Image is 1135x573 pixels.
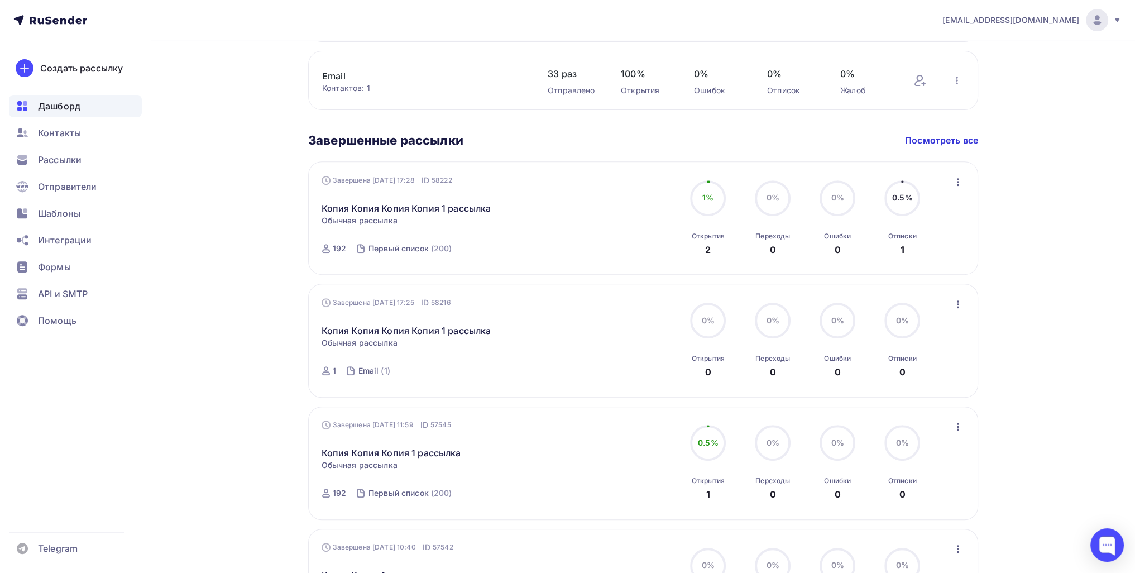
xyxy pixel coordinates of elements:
[38,126,81,140] span: Контакты
[421,297,429,308] span: ID
[767,193,779,202] span: 0%
[888,232,917,241] div: Отписки
[431,297,451,308] span: 58216
[767,560,779,570] span: 0%
[322,202,491,215] a: Копия Копия Копия Копия 1 рассылка
[899,365,906,379] div: 0
[888,476,917,485] div: Отписки
[322,83,525,94] div: Контактов: 1
[899,488,906,501] div: 0
[767,438,779,447] span: 0%
[38,233,92,247] span: Интеграции
[694,85,745,96] div: Ошибок
[548,67,598,80] span: 33 раз
[835,488,841,501] div: 0
[824,354,851,363] div: Ошибки
[840,85,891,96] div: Жалоб
[431,243,452,254] div: (200)
[38,180,97,193] span: Отправители
[770,243,776,256] div: 0
[430,419,451,431] span: 57545
[38,99,80,113] span: Дашборд
[896,316,909,325] span: 0%
[702,316,715,325] span: 0%
[308,132,463,148] h3: Завершенные рассылки
[840,67,891,80] span: 0%
[367,484,453,502] a: Первый список (200)
[431,488,452,499] div: (200)
[9,202,142,225] a: Шаблоны
[824,476,851,485] div: Ошибки
[357,362,391,380] a: Email (1)
[824,232,851,241] div: Ошибки
[322,324,491,337] a: Копия Копия Копия Копия 1 рассылка
[905,133,978,147] a: Посмотреть все
[9,175,142,198] a: Отправители
[322,419,451,431] div: Завершена [DATE] 11:59
[835,365,841,379] div: 0
[367,240,453,257] a: Первый список (200)
[381,365,390,376] div: (1)
[432,175,452,186] span: 58222
[322,215,398,226] span: Обычная рассылка
[621,85,672,96] div: Открытия
[770,365,776,379] div: 0
[621,67,672,80] span: 100%
[770,488,776,501] div: 0
[698,438,719,447] span: 0.5%
[694,67,745,80] span: 0%
[706,488,710,501] div: 1
[9,95,142,117] a: Дашборд
[322,460,398,471] span: Обычная рассылка
[322,297,451,308] div: Завершена [DATE] 17:25
[901,243,904,256] div: 1
[831,438,844,447] span: 0%
[38,260,71,274] span: Формы
[767,85,818,96] div: Отписок
[942,9,1122,31] a: [EMAIL_ADDRESS][DOMAIN_NAME]
[40,61,123,75] div: Создать рассылку
[333,243,346,254] div: 192
[705,243,711,256] div: 2
[755,354,790,363] div: Переходы
[888,354,917,363] div: Отписки
[9,149,142,171] a: Рассылки
[358,365,379,376] div: Email
[896,438,909,447] span: 0%
[9,256,142,278] a: Формы
[38,207,80,220] span: Шаблоны
[755,232,790,241] div: Переходы
[831,316,844,325] span: 0%
[333,488,346,499] div: 192
[896,560,909,570] span: 0%
[692,232,725,241] div: Открытия
[767,67,818,80] span: 0%
[755,476,790,485] div: Переходы
[322,446,461,460] a: Копия Копия Копия 1 рассылка
[423,542,430,553] span: ID
[322,542,453,553] div: Завершена [DATE] 10:40
[767,316,779,325] span: 0%
[831,193,844,202] span: 0%
[892,193,913,202] span: 0.5%
[835,243,841,256] div: 0
[322,69,512,83] a: Email
[333,365,336,376] div: 1
[692,354,725,363] div: Открытия
[322,175,452,186] div: Завершена [DATE] 17:28
[942,15,1079,26] span: [EMAIL_ADDRESS][DOMAIN_NAME]
[9,122,142,144] a: Контакты
[38,314,76,327] span: Помощь
[38,542,78,555] span: Telegram
[705,365,711,379] div: 0
[831,560,844,570] span: 0%
[368,488,429,499] div: Первый список
[368,243,429,254] div: Первый список
[38,153,82,166] span: Рассылки
[38,287,88,300] span: API и SMTP
[702,560,715,570] span: 0%
[702,193,713,202] span: 1%
[322,337,398,348] span: Обычная рассылка
[422,175,429,186] span: ID
[548,85,598,96] div: Отправлено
